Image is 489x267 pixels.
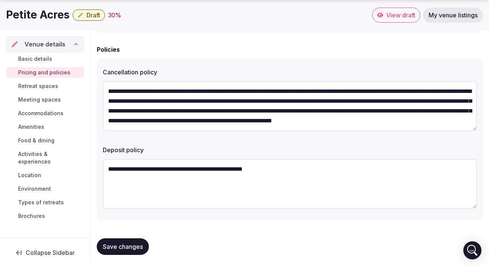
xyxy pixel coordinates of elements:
a: Activities & experiences [6,149,84,167]
span: Accommodations [18,110,63,117]
a: Accommodations [6,108,84,119]
span: Environment [18,185,51,193]
a: My venue listings [423,8,483,23]
span: Brochures [18,212,45,220]
span: Draft [87,11,100,19]
a: Brochures [6,211,84,221]
span: View draft [386,11,415,19]
a: Meeting spaces [6,94,84,105]
a: Location [6,170,84,181]
span: Collapse Sidebar [26,249,75,256]
span: Save changes [103,243,143,250]
span: Location [18,171,41,179]
h2: Policies [97,45,120,54]
div: 30 % [108,11,121,20]
h1: Petite Acres [6,8,70,22]
a: View draft [372,8,420,23]
a: Food & dining [6,135,84,146]
a: Types of retreats [6,197,84,208]
a: Amenities [6,122,84,132]
button: 30% [108,11,121,20]
span: Venue details [25,40,65,49]
span: Activities & experiences [18,150,81,165]
span: My venue listings [429,11,478,19]
span: Meeting spaces [18,96,61,103]
label: Cancellation policy [103,69,477,75]
a: Retreat spaces [6,81,84,91]
div: Open Intercom Messenger [463,241,481,259]
span: Basic details [18,55,52,63]
span: Pricing and policies [18,69,70,76]
a: Environment [6,184,84,194]
button: Collapse Sidebar [6,244,84,261]
button: Draft [73,9,105,21]
span: Food & dining [18,137,54,144]
label: Deposit policy [103,147,477,153]
a: Basic details [6,54,84,64]
span: Types of retreats [18,199,64,206]
span: Amenities [18,123,44,131]
a: Pricing and policies [6,67,84,78]
button: Save changes [97,238,149,255]
span: Retreat spaces [18,82,58,90]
